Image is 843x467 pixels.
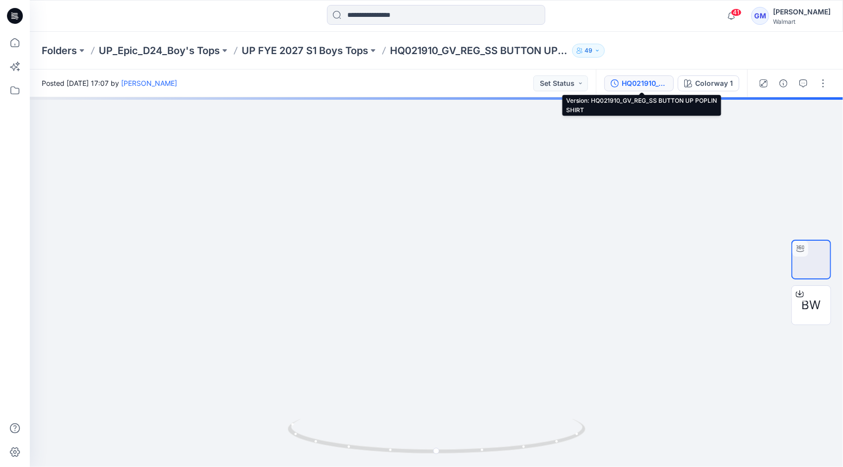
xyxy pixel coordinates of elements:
[584,45,592,56] p: 49
[751,7,769,25] div: GM
[390,44,568,58] p: HQ021910_GV_REG_SS BUTTON UP POPLIN SHIRT
[802,296,821,314] span: BW
[242,44,368,58] a: UP FYE 2027 S1 Boys Tops
[731,8,742,16] span: 41
[776,75,791,91] button: Details
[99,44,220,58] a: UP_Epic_D24_Boy's Tops
[678,75,739,91] button: Colorway 1
[622,78,667,89] div: HQ021910_GV_REG_SS BUTTON UP POPLIN SHIRT
[604,75,674,91] button: HQ021910_GV_REG_SS BUTTON UP POPLIN SHIRT
[121,79,177,87] a: [PERSON_NAME]
[572,44,605,58] button: 49
[695,78,733,89] div: Colorway 1
[42,44,77,58] a: Folders
[773,6,831,18] div: [PERSON_NAME]
[773,18,831,25] div: Walmart
[42,78,177,88] span: Posted [DATE] 17:07 by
